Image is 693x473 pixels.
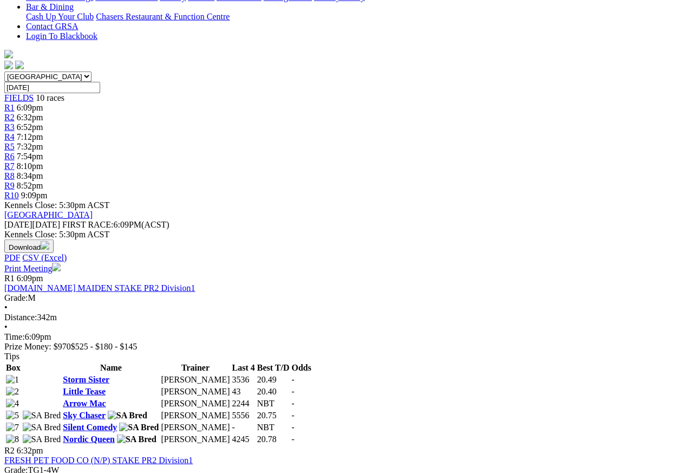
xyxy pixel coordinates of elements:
input: Select date [4,82,100,93]
span: 10 races [36,93,64,102]
img: 8 [6,435,19,444]
span: R1 [4,274,15,283]
th: Odds [291,362,311,373]
span: Distance: [4,313,37,322]
span: • [4,303,8,312]
img: 4 [6,399,19,409]
img: SA Bred [119,423,159,432]
a: Little Tease [63,387,106,396]
span: FIRST RACE: [62,220,113,229]
span: R2 [4,446,15,455]
a: R10 [4,191,19,200]
img: logo-grsa-white.png [4,50,13,59]
td: 2244 [232,398,256,409]
div: Download [4,253,689,263]
td: 3536 [232,374,256,385]
button: Download [4,239,54,253]
span: R2 [4,113,15,122]
div: Bar & Dining [26,12,689,22]
a: CSV (Excel) [22,253,67,262]
span: - [291,435,294,444]
span: [DATE] [4,220,60,229]
th: Trainer [160,362,230,373]
img: facebook.svg [4,61,13,69]
span: 6:09pm [17,103,43,112]
img: 5 [6,411,19,420]
div: Prize Money: $970 [4,342,689,352]
img: SA Bred [23,423,61,432]
td: [PERSON_NAME] [160,374,230,385]
a: R5 [4,142,15,151]
a: Contact GRSA [26,22,78,31]
a: R4 [4,132,15,141]
td: 4245 [232,434,256,445]
a: R1 [4,103,15,112]
div: M [4,293,689,303]
a: [DOMAIN_NAME] MAIDEN STAKE PR2 Division1 [4,283,195,293]
td: 5556 [232,410,256,421]
td: NBT [257,422,290,433]
span: Tips [4,352,19,361]
td: 20.40 [257,386,290,397]
a: Login To Blackbook [26,31,97,41]
td: 20.78 [257,434,290,445]
a: Chasers Restaurant & Function Centre [96,12,230,21]
img: printer.svg [52,263,61,271]
a: R7 [4,161,15,171]
th: Best T/D [257,362,290,373]
td: 20.75 [257,410,290,421]
span: - [291,423,294,432]
td: [PERSON_NAME] [160,386,230,397]
img: 2 [6,387,19,397]
td: 20.49 [257,374,290,385]
span: Box [6,363,21,372]
span: - [291,375,294,384]
a: R8 [4,171,15,180]
img: download.svg [41,241,49,250]
span: 8:34pm [17,171,43,180]
span: Kennels Close: 5:30pm ACST [4,200,109,210]
span: 6:09PM(ACST) [62,220,169,229]
span: - [291,411,294,420]
a: R6 [4,152,15,161]
a: Arrow Mac [63,399,106,408]
td: NBT [257,398,290,409]
div: Kennels Close: 5:30pm ACST [4,230,689,239]
span: 9:09pm [21,191,48,200]
td: 43 [232,386,256,397]
span: 6:52pm [17,122,43,132]
span: 8:10pm [17,161,43,171]
td: - [232,422,256,433]
a: R3 [4,122,15,132]
img: 7 [6,423,19,432]
span: - [291,387,294,396]
a: R9 [4,181,15,190]
a: [GEOGRAPHIC_DATA] [4,210,93,219]
span: FIELDS [4,93,34,102]
span: Time: [4,332,25,341]
a: Print Meeting [4,264,61,273]
td: [PERSON_NAME] [160,434,230,445]
div: 6:09pm [4,332,689,342]
span: $525 - $180 - $145 [71,342,138,351]
a: Silent Comedy [63,423,117,432]
img: SA Bred [23,411,61,420]
span: 7:54pm [17,152,43,161]
span: 7:32pm [17,142,43,151]
td: [PERSON_NAME] [160,398,230,409]
th: Name [62,362,159,373]
a: Nordic Queen [63,435,115,444]
img: twitter.svg [15,61,24,69]
span: 8:52pm [17,181,43,190]
span: Grade: [4,293,28,302]
img: SA Bred [117,435,156,444]
img: SA Bred [108,411,147,420]
span: [DATE] [4,220,32,229]
span: 6:09pm [17,274,43,283]
img: SA Bred [23,435,61,444]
